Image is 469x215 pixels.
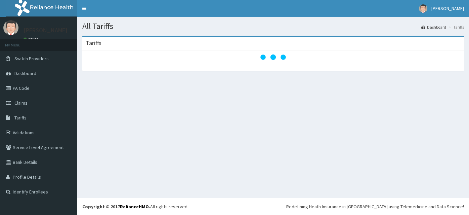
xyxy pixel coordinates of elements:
[120,204,149,210] a: RelianceHMO
[82,204,150,210] strong: Copyright © 2017 .
[82,22,464,31] h1: All Tariffs
[419,4,427,13] img: User Image
[260,44,287,71] svg: audio-loading
[3,20,18,35] img: User Image
[14,56,49,62] span: Switch Providers
[286,203,464,210] div: Redefining Heath Insurance in [GEOGRAPHIC_DATA] using Telemedicine and Data Science!
[447,24,464,30] li: Tariffs
[24,37,40,41] a: Online
[421,24,446,30] a: Dashboard
[77,198,469,215] footer: All rights reserved.
[431,5,464,11] span: [PERSON_NAME]
[14,70,36,76] span: Dashboard
[14,100,28,106] span: Claims
[86,40,101,46] h3: Tariffs
[14,115,27,121] span: Tariffs
[24,27,68,33] p: [PERSON_NAME]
